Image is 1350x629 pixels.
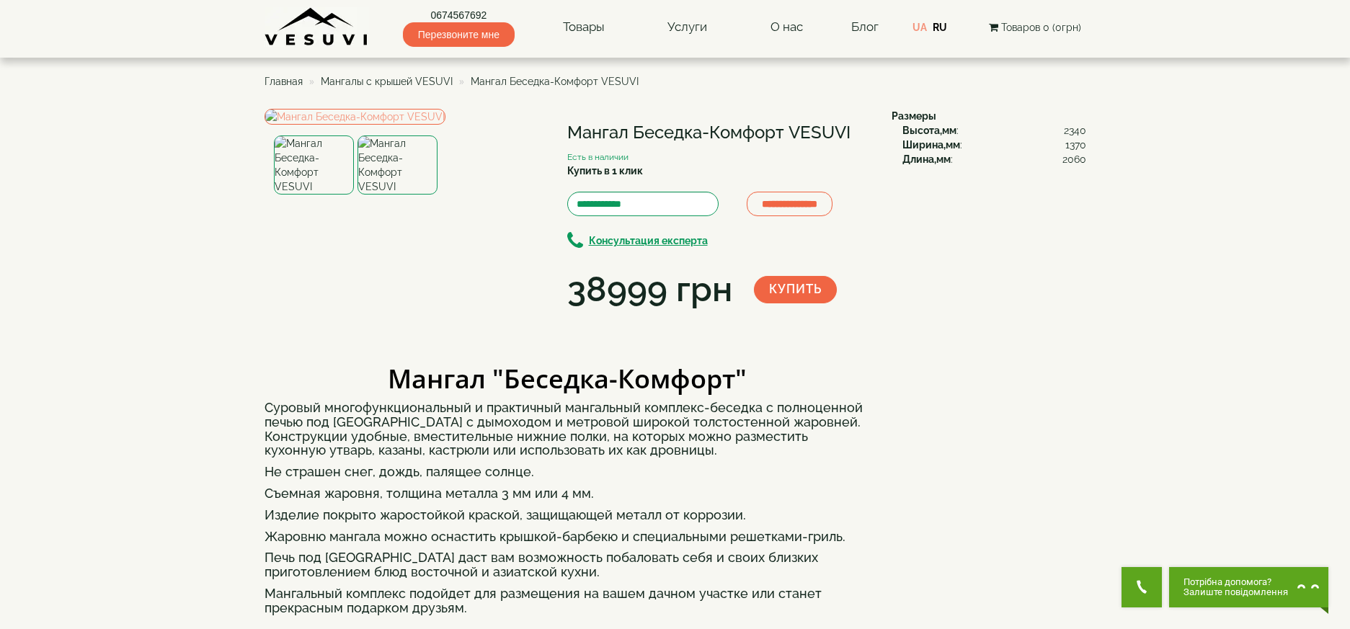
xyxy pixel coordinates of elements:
[653,11,721,44] a: Услуги
[902,153,951,165] b: Длина,мм
[851,19,879,34] a: Блог
[1184,577,1288,587] span: Потрібна допомога?
[321,76,453,87] a: Мангалы с крышей VESUVI
[265,401,870,458] h4: Суровый многофункциональный и практичный мангальный комплекс-беседка с полноценной печью под [GEO...
[589,235,708,246] b: Консультация експерта
[912,22,927,33] a: UA
[1169,567,1328,607] button: Chat button
[902,125,956,136] b: Высота,мм
[1184,587,1288,597] span: Залиште повідомлення
[567,152,629,162] small: Есть в наличии
[265,530,870,544] h4: Жаровню мангала можно оснастить крышкой-барбекю и специальными решетками-гриль.
[1001,22,1081,33] span: Товаров 0 (0грн)
[358,135,438,195] img: Мангал Беседка-Комфорт VESUVI
[567,123,870,142] h1: Мангал Беседка-Комфорт VESUVI
[567,265,732,314] div: 38999 грн
[902,138,1086,152] div: :
[265,465,870,479] h4: Не страшен снег, дождь, палящее солнце.
[756,11,817,44] a: О нас
[265,586,870,615] h4: Мангальный комплекс подойдет для размещения на вашем дачном участке или станет прекрасным подарко...
[985,19,1085,35] button: Товаров 0 (0грн)
[265,486,870,501] h4: Съемная жаровня, толщина металла 3 мм или 4 мм.
[1062,152,1086,166] span: 2060
[403,22,515,47] span: Перезвоните мне
[265,7,369,47] img: Завод VESUVI
[265,109,445,125] img: Мангал Беседка-Комфорт VESUVI
[549,11,619,44] a: Товары
[265,508,870,522] h4: Изделие покрыто жаростойкой краской, защищающей металл от коррозии.
[1064,123,1086,138] span: 2340
[567,164,643,178] label: Купить в 1 клик
[754,276,837,303] button: Купить
[902,123,1086,138] div: :
[892,110,936,122] b: Размеры
[265,76,303,87] a: Главная
[403,8,515,22] a: 0674567692
[471,76,639,87] span: Мангал Беседка-Комфорт VESUVI
[933,22,947,33] a: RU
[265,550,870,579] h4: Печь под [GEOGRAPHIC_DATA] даст вам возможность побаловать себя и своих близких приготовлением бл...
[388,361,747,396] b: Мангал "Беседка-Комфорт"
[902,152,1086,166] div: :
[1065,138,1086,152] span: 1370
[274,135,354,195] img: Мангал Беседка-Комфорт VESUVI
[902,139,960,151] b: Ширина,мм
[1122,567,1162,607] button: Get Call button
